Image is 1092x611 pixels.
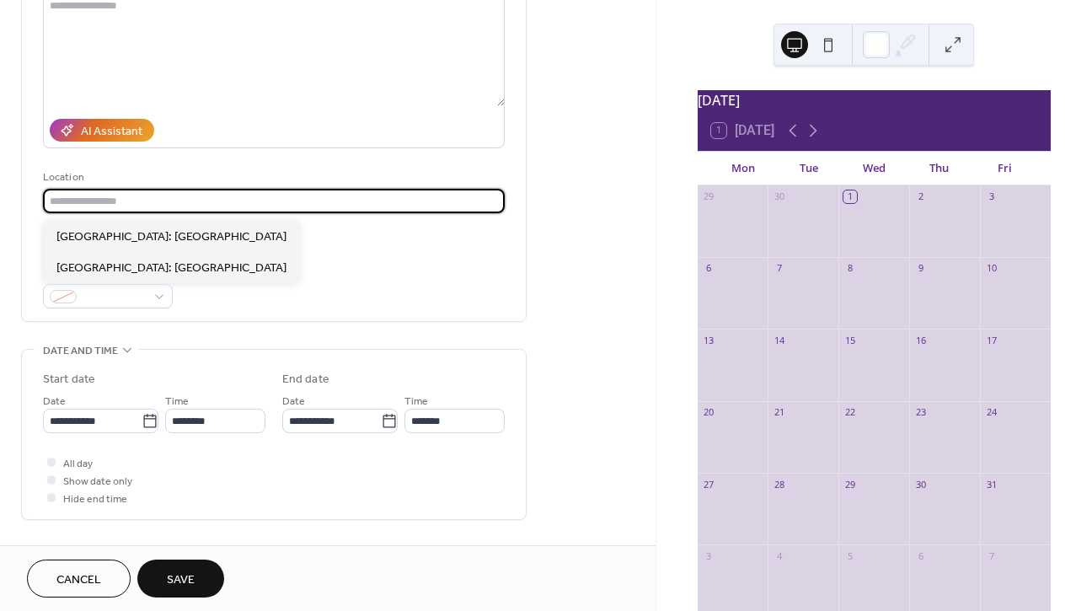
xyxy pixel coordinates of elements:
div: 24 [985,406,998,419]
span: Time [165,393,189,410]
button: AI Assistant [50,119,154,142]
div: 15 [843,334,856,346]
span: Hide end time [63,490,127,508]
span: [GEOGRAPHIC_DATA]: [GEOGRAPHIC_DATA] [56,260,286,277]
div: 8 [843,262,856,275]
div: 10 [985,262,998,275]
div: 30 [914,478,927,490]
div: 3 [703,549,715,562]
button: Save [137,560,224,598]
div: Fri [972,152,1037,185]
div: 4 [773,549,785,562]
span: Show date only [63,473,132,490]
div: 13 [703,334,715,346]
span: Date [43,393,66,410]
div: 14 [773,334,785,346]
div: 7 [985,549,998,562]
div: [DATE] [698,90,1051,110]
div: Location [43,169,501,186]
div: Thu [907,152,972,185]
span: Cancel [56,571,101,589]
div: Start date [43,371,95,389]
span: Recurring event [43,540,132,558]
div: Tue [776,152,841,185]
span: Date [282,393,305,410]
div: 23 [914,406,927,419]
div: 28 [773,478,785,490]
div: 17 [985,334,998,346]
div: AI Assistant [81,123,142,141]
div: 22 [843,406,856,419]
button: Cancel [27,560,131,598]
div: 31 [985,478,998,490]
span: [GEOGRAPHIC_DATA]: [GEOGRAPHIC_DATA] [56,228,286,246]
div: Wed [842,152,907,185]
div: 20 [703,406,715,419]
div: Mon [711,152,776,185]
div: 3 [985,190,998,203]
div: 7 [773,262,785,275]
span: Time [404,393,428,410]
div: 16 [914,334,927,346]
span: All day [63,455,93,473]
span: Save [167,571,195,589]
div: 2 [914,190,927,203]
div: End date [282,371,329,389]
div: 29 [843,478,856,490]
div: 6 [914,549,927,562]
div: 5 [843,549,856,562]
div: 1 [843,190,856,203]
div: 21 [773,406,785,419]
div: 27 [703,478,715,490]
div: 9 [914,262,927,275]
span: Date and time [43,342,118,360]
div: 29 [703,190,715,203]
div: 6 [703,262,715,275]
div: 30 [773,190,785,203]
